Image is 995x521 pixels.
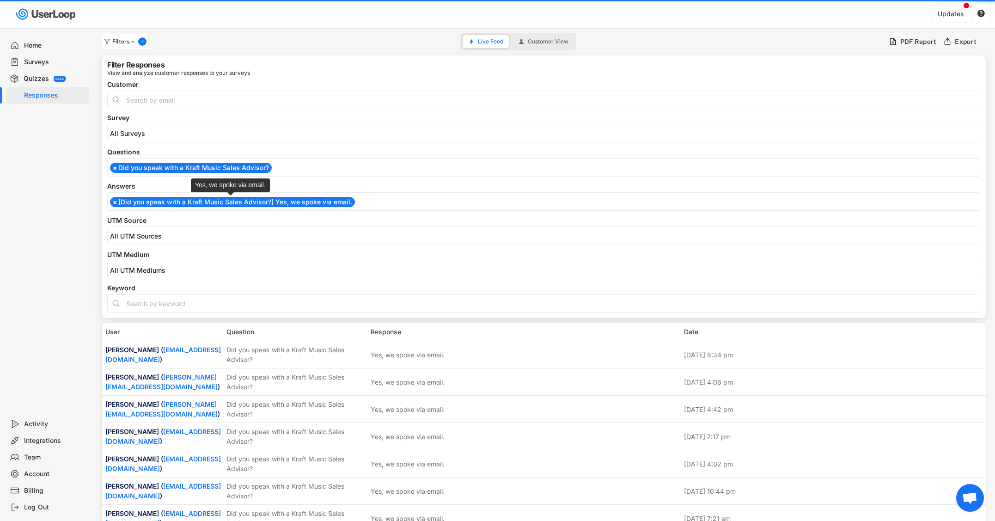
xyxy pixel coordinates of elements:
a: [EMAIL_ADDRESS][DOMAIN_NAME] [105,482,221,500]
div: [PERSON_NAME] ( ) [105,454,221,473]
div: Did you speak with a Kraft Music Sales Advisor? [226,345,365,364]
div: Answers [107,183,980,190]
div: PDF Report [900,37,937,46]
span: Customer View [528,39,568,44]
div: [DATE] 4:02 pm [684,459,983,469]
div: [DATE] 8:34 pm [684,350,983,360]
input: All UTM Sources [110,232,982,240]
div: Survey [107,115,980,121]
img: userloop-logo-01.svg [14,5,79,24]
div: [DATE] 10:44 pm [684,486,983,496]
div: User [105,327,221,337]
div: Response [371,327,678,337]
span: Live Feed [478,39,503,44]
div: Export [955,37,977,46]
div: Did you speak with a Kraft Music Sales Advisor? [226,481,365,501]
div: Log Out [24,503,85,512]
div: [PERSON_NAME] ( ) [105,345,221,364]
div: Yes, we spoke via email. [371,405,445,414]
div: Yes, we spoke via email. [371,459,445,469]
div: Did you speak with a Kraft Music Sales Advisor? [226,399,365,419]
div: [DATE] 4:06 pm [684,377,983,387]
div: Surveys [24,58,85,67]
div: Filters [112,39,136,44]
div: Updates [938,11,964,17]
li: Did you speak with a Kraft Music Sales Advisor? [110,163,272,173]
button: Live Feed [463,35,509,48]
div: [PERSON_NAME] ( ) [105,481,221,501]
div: Account [24,470,85,478]
span: × [113,165,117,171]
a: [EMAIL_ADDRESS][DOMAIN_NAME] [105,455,221,472]
a: [EMAIL_ADDRESS][DOMAIN_NAME] [105,346,221,363]
div: Did you speak with a Kraft Music Sales Advisor? [226,427,365,446]
div: Yes, we spoke via email. [371,486,445,496]
div: Did you speak with a Kraft Music Sales Advisor? [226,454,365,473]
div: Team [24,453,85,462]
div: Keyword [107,285,980,291]
input: All Surveys [110,129,982,137]
div: Customer [107,81,980,88]
button:  [977,10,985,18]
div: [PERSON_NAME] ( ) [105,427,221,446]
div: Home [24,41,85,50]
div: Responses [24,91,85,100]
text:  [977,9,985,18]
div: Date [684,327,983,337]
button: Customer View [513,35,574,48]
div: Yes, we spoke via email. [371,377,445,387]
input: Search by keyword [107,294,980,313]
div: UTM Medium [107,251,980,258]
li: [Did you speak with a Kraft Music Sales Advisor?] Yes, we spoke via email. [110,197,355,207]
div: Integrations [24,436,85,445]
div: Yes, we spoke via email. [371,350,445,360]
span: × [113,199,117,205]
div: Open chat [956,484,984,512]
div: Billing [24,486,85,495]
div: Activity [24,420,85,429]
div: [DATE] 4:42 pm [684,405,983,414]
div: View and analyze customer responses to your surveys [107,70,250,76]
a: [EMAIL_ADDRESS][DOMAIN_NAME] [105,428,221,445]
div: [PERSON_NAME] ( ) [105,399,221,419]
div: [DATE] 7:17 pm [684,432,983,441]
input: All UTM Mediums [110,266,982,274]
div: BETA [55,77,64,80]
div: Did you speak with a Kraft Music Sales Advisor? [226,372,365,392]
div: [PERSON_NAME] ( ) [105,372,221,392]
div: Filter Responses [107,61,165,68]
div: Yes, we spoke via email. [371,432,445,441]
div: UTM Source [107,217,980,224]
div: Question [226,327,365,337]
div: Questions [107,149,980,155]
input: Search by email [107,91,980,109]
div: Quizzes [24,74,49,83]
